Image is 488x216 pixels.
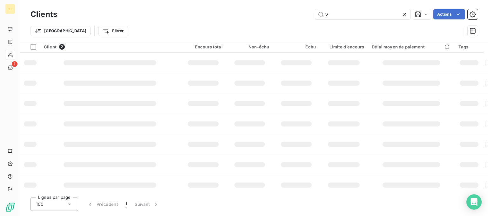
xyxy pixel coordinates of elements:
[466,194,482,210] div: Open Intercom Messenger
[315,9,410,19] input: Rechercher
[125,201,127,207] span: 1
[36,201,44,207] span: 100
[323,44,364,49] div: Limite d’encours
[277,44,316,49] div: Échu
[5,62,15,73] a: 1
[30,26,91,36] button: [GEOGRAPHIC_DATA]
[5,202,15,212] img: Logo LeanPay
[59,44,65,50] span: 2
[12,61,17,67] span: 1
[44,44,57,49] span: Client
[122,198,131,211] button: 1
[131,198,163,211] button: Suivant
[184,44,223,49] div: Encours total
[83,198,122,211] button: Précédent
[458,44,480,49] div: Tags
[5,4,15,14] div: LI
[433,9,465,19] button: Actions
[98,26,128,36] button: Filtrer
[372,44,451,49] div: Délai moyen de paiement
[30,9,57,20] h3: Clients
[230,44,269,49] div: Non-échu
